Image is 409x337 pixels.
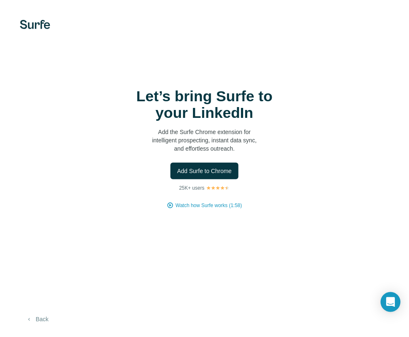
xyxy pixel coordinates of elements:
p: 25K+ users [179,184,204,192]
button: Add Surfe to Chrome [170,163,239,179]
img: Rating Stars [206,186,230,190]
h1: Let’s bring Surfe to your LinkedIn [122,88,287,121]
button: Watch how Surfe works (1:58) [175,202,242,209]
div: Open Intercom Messenger [381,292,401,312]
button: Back [20,312,54,327]
span: Add Surfe to Chrome [177,167,232,175]
img: Surfe's logo [20,20,50,29]
p: Add the Surfe Chrome extension for intelligent prospecting, instant data sync, and effortless out... [122,128,287,153]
